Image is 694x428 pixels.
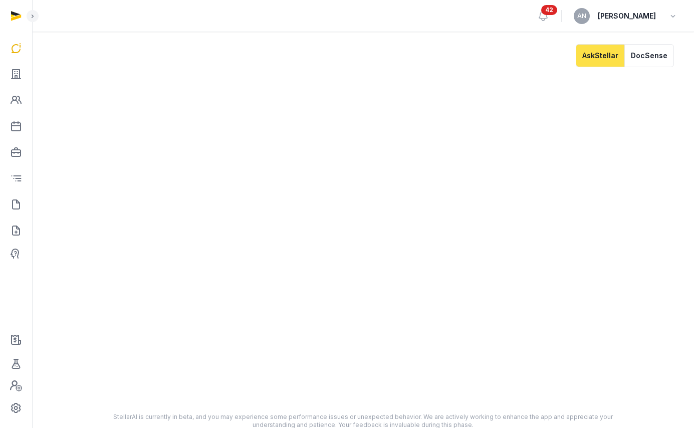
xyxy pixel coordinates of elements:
[624,44,674,67] button: DocSense
[574,8,590,24] button: AN
[541,5,557,15] span: 42
[598,10,656,22] span: [PERSON_NAME]
[577,13,586,19] span: AN
[576,44,624,67] button: AskStellar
